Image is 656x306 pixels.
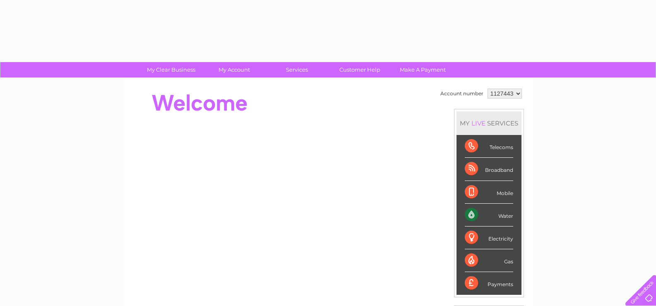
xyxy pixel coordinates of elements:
[465,204,513,226] div: Water
[200,62,268,77] a: My Account
[457,111,521,135] div: MY SERVICES
[137,62,205,77] a: My Clear Business
[470,119,487,127] div: LIVE
[438,87,485,101] td: Account number
[326,62,394,77] a: Customer Help
[465,135,513,158] div: Telecoms
[465,249,513,272] div: Gas
[465,272,513,294] div: Payments
[465,158,513,181] div: Broadband
[263,62,331,77] a: Services
[465,226,513,249] div: Electricity
[465,181,513,204] div: Mobile
[389,62,457,77] a: Make A Payment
